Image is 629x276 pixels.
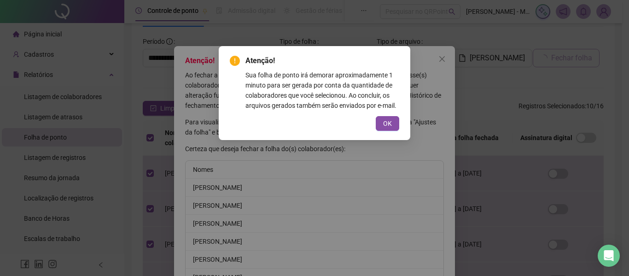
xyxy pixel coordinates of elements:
button: OK [376,116,399,131]
span: OK [383,118,392,129]
div: Sua folha de ponto irá demorar aproximadamente 1 minuto para ser gerada por conta da quantidade d... [245,70,399,111]
span: exclamation-circle [230,56,240,66]
div: Open Intercom Messenger [598,245,620,267]
span: Atenção! [245,55,399,66]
